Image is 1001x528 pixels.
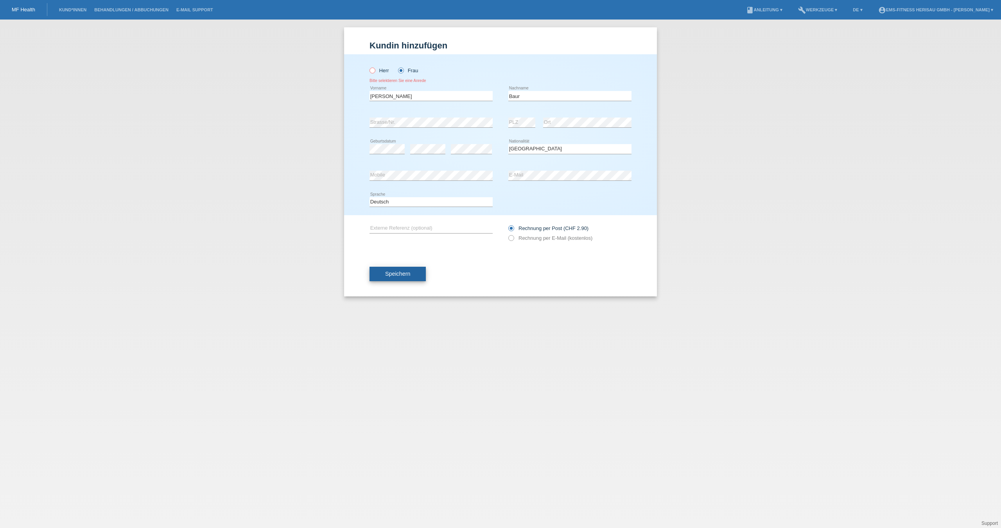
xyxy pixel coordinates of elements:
[385,271,410,277] span: Speichern
[370,68,389,73] label: Herr
[90,7,172,12] a: Behandlungen / Abbuchungen
[746,6,754,14] i: book
[370,41,631,50] h1: Kundin hinzufügen
[742,7,786,12] a: bookAnleitung ▾
[798,6,806,14] i: build
[55,7,90,12] a: Kund*innen
[370,267,426,282] button: Speichern
[508,225,588,231] label: Rechnung per Post (CHF 2.90)
[172,7,217,12] a: E-Mail Support
[370,78,493,83] div: Bitte selektieren Sie eine Anrede
[874,7,997,12] a: account_circleEMS-Fitness Herisau GmbH - [PERSON_NAME] ▾
[12,7,35,12] a: MF Health
[398,68,403,73] input: Frau
[794,7,841,12] a: buildWerkzeuge ▾
[398,68,418,73] label: Frau
[849,7,866,12] a: DE ▾
[981,521,998,526] a: Support
[370,68,375,73] input: Herr
[508,235,592,241] label: Rechnung per E-Mail (kostenlos)
[508,235,513,245] input: Rechnung per E-Mail (kostenlos)
[508,225,513,235] input: Rechnung per Post (CHF 2.90)
[878,6,886,14] i: account_circle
